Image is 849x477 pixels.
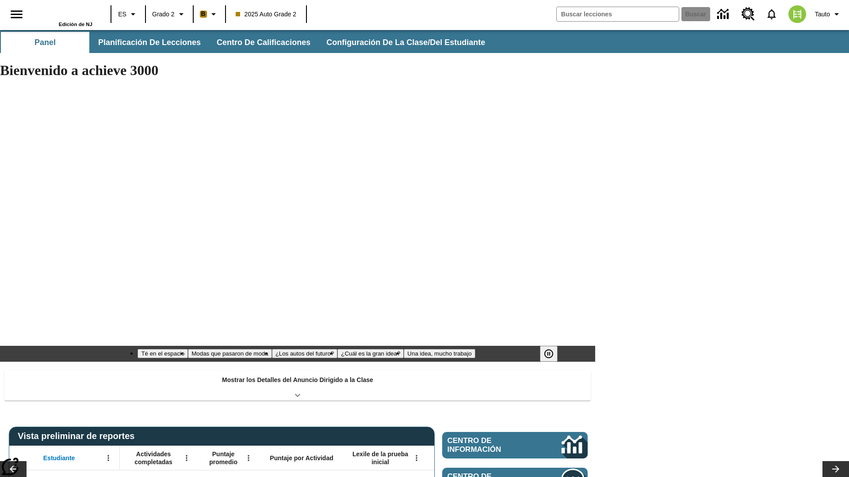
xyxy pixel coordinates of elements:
[270,454,333,462] span: Puntaje por Actividad
[188,349,272,358] button: Diapositiva 2 Modas que pasaron de moda
[442,432,588,458] a: Centro de información
[152,10,175,19] span: Grado 2
[124,450,183,466] span: Actividades completadas
[540,346,566,362] div: Pausar
[114,6,142,22] button: Lenguaje: ES, Selecciona un idioma
[272,349,338,358] button: Diapositiva 3 ¿Los autos del futuro?
[43,454,75,462] span: Estudiante
[59,22,92,27] span: Edición de NJ
[236,10,297,19] span: 2025 Auto Grade 2
[557,7,679,21] input: Buscar campo
[102,451,115,465] button: Abrir menú
[91,32,208,53] button: Planificación de lecciones
[210,32,317,53] button: Centro de calificaciones
[404,349,475,358] button: Diapositiva 5 Una idea, mucho trabajo
[18,431,139,441] span: Vista preliminar de reportes
[34,38,56,48] span: Panel
[447,436,531,454] span: Centro de información
[242,451,255,465] button: Abrir menú
[1,32,89,53] button: Panel
[149,6,190,22] button: Grado: Grado 2, Elige un grado
[222,375,373,385] p: Mostrar los Detalles del Anuncio Dirigido a la Clase
[736,2,760,26] a: Centro de recursos, Se abrirá en una pestaña nueva.
[201,8,206,19] span: B
[118,10,126,19] span: ES
[326,38,485,48] span: Configuración de la clase/del estudiante
[348,450,413,466] span: Lexile de la prueba inicial
[217,38,310,48] span: Centro de calificaciones
[783,3,811,26] button: Escoja un nuevo avatar
[4,370,591,401] div: Mostrar los Detalles del Anuncio Dirigido a la Clase
[822,461,849,477] button: Carrusel de lecciones, seguir
[35,4,92,22] a: Portada
[196,6,222,22] button: Boost El color de la clase es anaranjado claro. Cambiar el color de la clase.
[4,1,30,27] button: Abrir el menú lateral
[712,2,736,26] a: Centro de información
[760,3,783,26] a: Notificaciones
[540,346,558,362] button: Pausar
[788,5,806,23] img: avatar image
[35,3,92,27] div: Portada
[337,349,404,358] button: Diapositiva 4 ¿Cuál es la gran idea?
[180,451,193,465] button: Abrir menú
[815,10,830,19] span: Tauto
[98,38,201,48] span: Planificación de lecciones
[202,450,245,466] span: Puntaje promedio
[410,451,423,465] button: Abrir menú
[138,349,188,358] button: Diapositiva 1 Té en el espacio
[319,32,492,53] button: Configuración de la clase/del estudiante
[811,6,845,22] button: Perfil/Configuración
